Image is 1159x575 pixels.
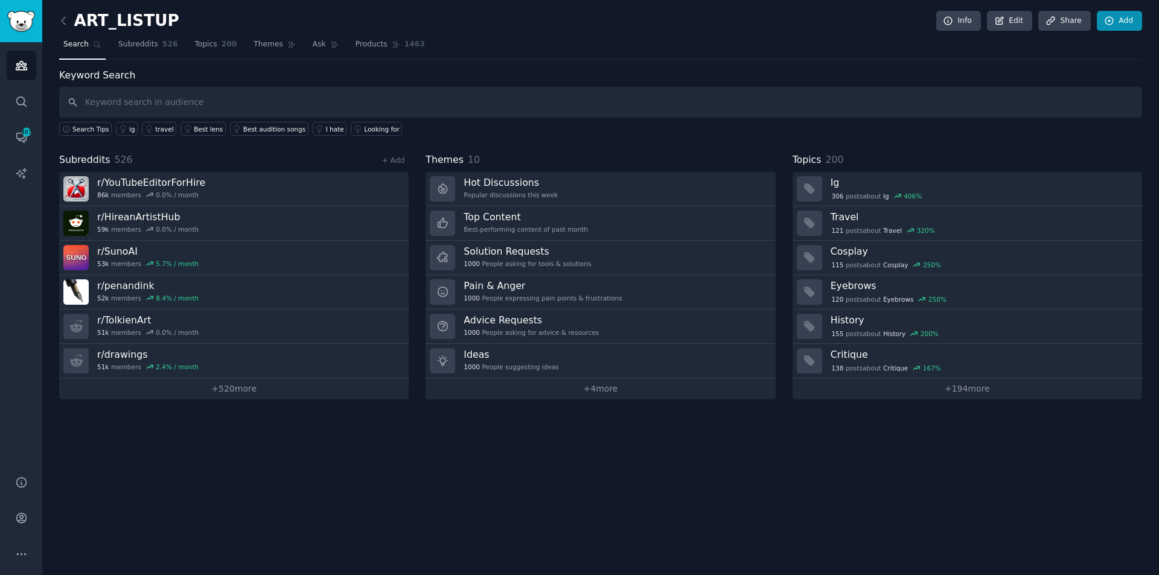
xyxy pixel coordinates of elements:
[63,211,89,236] img: HireanArtistHub
[464,225,588,233] div: Best-performing content of past month
[326,125,344,133] div: I hate
[831,259,942,270] div: post s about
[1038,11,1090,31] a: Share
[313,122,347,136] a: I hate
[426,241,775,275] a: Solution Requests1000People asking for tools & solutions
[831,294,948,305] div: post s about
[356,39,388,50] span: Products
[230,122,308,136] a: Best audition songs
[1097,11,1142,31] a: Add
[831,364,843,372] span: 138
[793,344,1142,378] a: Critique138postsaboutCritique167%
[831,348,1134,361] h3: Critique
[831,191,923,202] div: post s about
[180,122,226,136] a: Best lens
[923,364,941,372] div: 167 %
[59,69,135,81] label: Keyword Search
[97,279,199,292] h3: r/ penandink
[831,363,942,373] div: post s about
[63,39,89,50] span: Search
[59,122,112,136] button: Search Tips
[426,172,775,206] a: Hot DiscussionsPopular discussions this week
[59,11,179,31] h2: ART_LISTUP
[59,206,409,241] a: r/HireanArtistHub59kmembers0.0% / month
[97,245,199,258] h3: r/ SunoAI
[116,122,138,136] a: ig
[222,39,237,50] span: 200
[883,192,889,200] span: Ig
[97,348,199,361] h3: r/ drawings
[464,363,558,371] div: People suggesting ideas
[115,154,133,165] span: 526
[249,35,300,60] a: Themes
[825,154,843,165] span: 200
[793,172,1142,206] a: Ig306postsaboutIg406%
[194,125,223,133] div: Best lens
[7,122,36,152] a: 487
[883,295,914,303] span: Eyebrows
[464,191,558,199] div: Popular discussions this week
[904,192,922,200] div: 406 %
[162,39,178,50] span: 526
[917,226,935,235] div: 320 %
[404,39,425,50] span: 1463
[59,87,1142,118] input: Keyword search in audience
[426,344,775,378] a: Ideas1000People suggesting ideas
[114,35,182,60] a: Subreddits526
[426,153,464,168] span: Themes
[59,241,409,275] a: r/SunoAI53kmembers5.7% / month
[426,275,775,310] a: Pain & Anger1000People expressing pain points & frustrations
[831,225,936,236] div: post s about
[97,363,199,371] div: members
[464,176,558,189] h3: Hot Discussions
[97,225,109,233] span: 59k
[243,125,305,133] div: Best audition songs
[59,310,409,344] a: r/TolkienArt51kmembers0.0% / month
[793,378,1142,399] a: +194more
[97,328,199,337] div: members
[928,295,947,303] div: 250 %
[97,225,199,233] div: members
[21,128,32,136] span: 487
[97,314,199,326] h3: r/ TolkienArt
[59,344,409,378] a: r/drawings51kmembers2.4% / month
[793,241,1142,275] a: Cosplay115postsaboutCosplay250%
[156,259,199,268] div: 5.7 % / month
[156,363,199,371] div: 2.4 % / month
[156,191,199,199] div: 0.0 % / month
[793,153,822,168] span: Topics
[72,125,109,133] span: Search Tips
[194,39,217,50] span: Topics
[464,314,599,326] h3: Advice Requests
[883,329,905,338] span: History
[364,125,400,133] div: Looking for
[793,275,1142,310] a: Eyebrows120postsaboutEyebrows250%
[142,122,176,136] a: travel
[793,206,1142,241] a: Travel121postsaboutTravel320%
[59,172,409,206] a: r/YouTubeEditorForHire86kmembers0.0% / month
[426,206,775,241] a: Top ContentBest-performing content of past month
[156,328,199,337] div: 0.0 % / month
[831,279,1134,292] h3: Eyebrows
[831,192,843,200] span: 306
[793,310,1142,344] a: History155postsaboutHistory200%
[118,39,158,50] span: Subreddits
[987,11,1032,31] a: Edit
[468,154,480,165] span: 10
[831,211,1134,223] h3: Travel
[97,259,109,268] span: 53k
[936,11,981,31] a: Info
[129,125,135,133] div: ig
[464,245,591,258] h3: Solution Requests
[831,329,843,338] span: 155
[923,261,941,269] div: 250 %
[59,378,409,399] a: +520more
[831,176,1134,189] h3: Ig
[97,191,109,199] span: 86k
[59,153,110,168] span: Subreddits
[313,39,326,50] span: Ask
[883,226,902,235] span: Travel
[831,245,1134,258] h3: Cosplay
[831,328,940,339] div: post s about
[464,328,480,337] span: 1000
